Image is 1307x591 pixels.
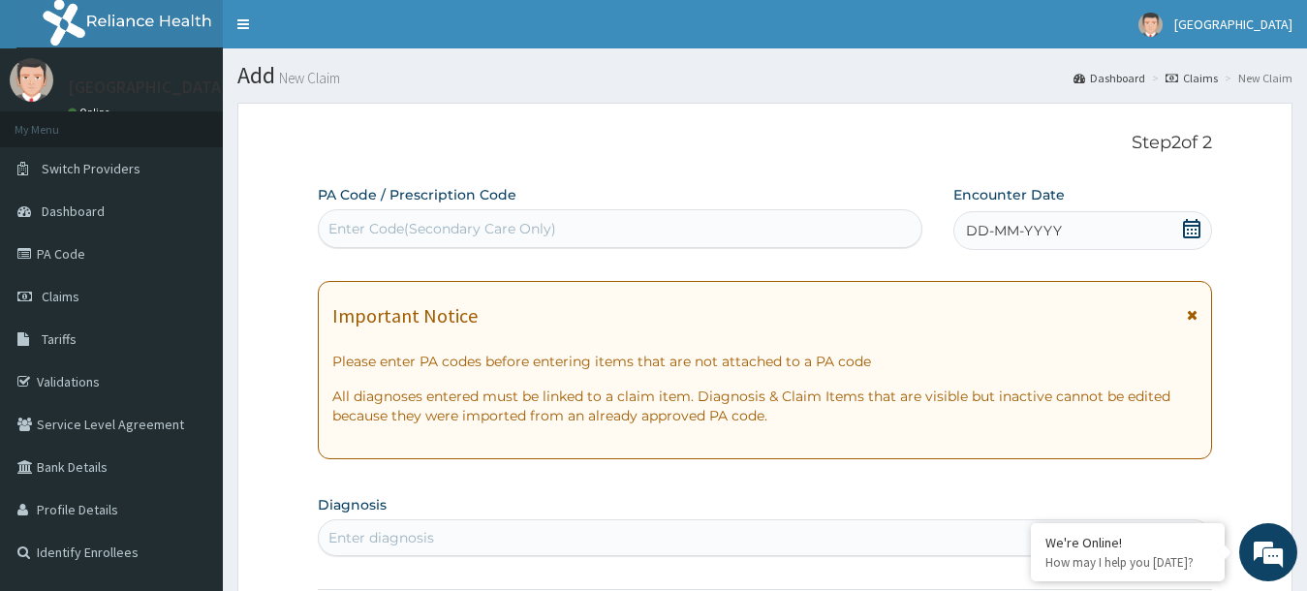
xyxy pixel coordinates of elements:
[1138,13,1163,37] img: User Image
[68,106,114,119] a: Online
[237,63,1292,88] h1: Add
[1045,534,1210,551] div: We're Online!
[275,71,340,85] small: New Claim
[953,185,1065,204] label: Encounter Date
[1166,70,1218,86] a: Claims
[1074,70,1145,86] a: Dashboard
[318,133,1213,154] p: Step 2 of 2
[966,221,1062,240] span: DD-MM-YYYY
[318,495,387,514] label: Diagnosis
[318,185,516,204] label: PA Code / Prescription Code
[1174,16,1292,33] span: [GEOGRAPHIC_DATA]
[1220,70,1292,86] li: New Claim
[332,387,1198,425] p: All diagnoses entered must be linked to a claim item. Diagnosis & Claim Items that are visible bu...
[10,58,53,102] img: User Image
[42,330,77,348] span: Tariffs
[1045,554,1210,571] p: How may I help you today?
[42,288,79,305] span: Claims
[68,78,228,96] p: [GEOGRAPHIC_DATA]
[328,219,556,238] div: Enter Code(Secondary Care Only)
[332,352,1198,371] p: Please enter PA codes before entering items that are not attached to a PA code
[328,528,434,547] div: Enter diagnosis
[42,202,105,220] span: Dashboard
[42,160,140,177] span: Switch Providers
[332,305,478,327] h1: Important Notice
